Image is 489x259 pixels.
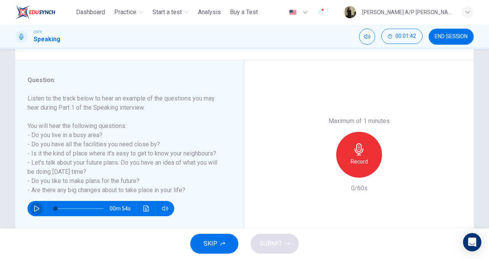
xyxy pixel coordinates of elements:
[362,8,452,17] div: [PERSON_NAME] A/P [PERSON_NAME] KPM-Guru
[114,8,136,17] span: Practice
[351,184,368,193] h6: 0/60s
[140,201,152,216] button: Click to see the audio transcription
[395,33,416,39] span: 00:01:42
[435,34,468,40] span: END SESSION
[227,5,261,19] button: Buy a Test
[359,29,375,45] div: Mute
[28,76,223,85] h6: Question :
[198,8,221,17] span: Analysis
[429,29,474,45] button: END SESSION
[110,201,137,216] span: 00m 54s
[76,8,105,17] span: Dashboard
[149,5,192,19] button: Start a test
[463,233,481,251] div: Open Intercom Messenger
[288,10,298,15] img: en
[28,94,223,195] h6: Listen to the track below to hear an example of the questions you may hear during Part 1 of the S...
[336,132,382,178] button: Record
[230,8,258,17] span: Buy a Test
[195,5,224,19] button: Analysis
[381,29,423,44] button: 00:01:42
[15,5,73,20] a: ELTC logo
[190,234,238,254] button: SKIP
[73,5,108,19] button: Dashboard
[152,8,182,17] span: Start a test
[351,157,368,166] h6: Record
[381,29,423,45] div: Hide
[344,6,356,18] img: Profile picture
[204,238,217,249] span: SKIP
[15,5,55,20] img: ELTC logo
[34,29,42,35] span: CEFR
[329,117,390,126] h6: Maximum of 1 minutes
[111,5,146,19] button: Practice
[34,35,60,44] h1: Speaking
